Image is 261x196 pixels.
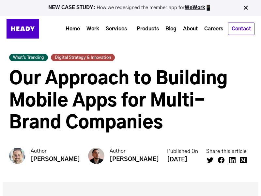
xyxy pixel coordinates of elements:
[110,156,159,162] strong: [PERSON_NAME]
[110,148,159,155] small: Author
[206,148,251,155] small: Share this article
[83,23,102,35] a: Work
[162,23,180,35] a: Blog
[9,70,227,132] span: Our Approach to Building Mobile Apps for Multi-Brand Companies
[31,148,80,155] small: Author
[167,157,187,163] strong: [DATE]
[185,5,205,10] a: WeWork
[133,23,162,35] a: Products
[205,5,212,11] img: app emoji
[31,156,80,162] strong: [PERSON_NAME]
[167,148,198,155] small: Published On
[228,23,254,35] a: Contact
[51,54,115,61] a: Digital Strategy & Innovation
[180,23,201,35] a: About
[55,23,254,35] div: Navigation Menu
[102,23,130,35] a: Services
[48,5,97,10] strong: NEW CASE STUDY:
[62,23,83,35] a: Home
[9,54,48,61] a: What's Trending
[3,5,258,11] p: How we redesigned the member app for
[242,5,249,11] img: Close Bar
[9,148,25,164] img: Chris Galatioto
[201,23,226,35] a: Careers
[7,19,39,39] img: Heady_Logo_Web-01 (1)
